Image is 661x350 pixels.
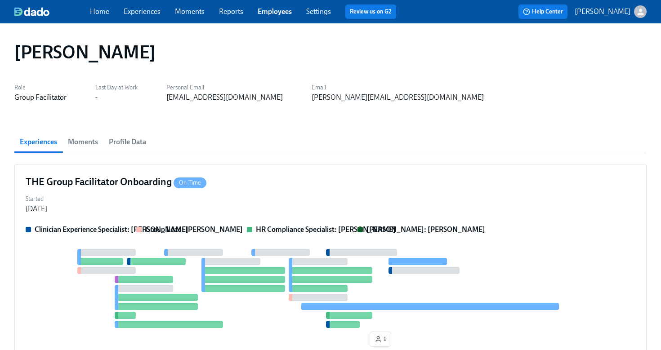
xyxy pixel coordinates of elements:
span: On Time [174,179,206,186]
strong: [PERSON_NAME]: [PERSON_NAME] [366,225,485,234]
h4: THE Group Facilitator Onboarding [26,175,206,189]
h1: [PERSON_NAME] [14,41,156,63]
div: [EMAIL_ADDRESS][DOMAIN_NAME] [166,93,283,102]
a: Home [90,7,109,16]
span: Experiences [20,136,57,148]
button: [PERSON_NAME] [575,5,647,18]
strong: Clinician Experience Specialist: [PERSON_NAME] [35,225,188,234]
a: Settings [306,7,331,16]
span: 1 [375,335,386,344]
div: [PERSON_NAME][EMAIL_ADDRESS][DOMAIN_NAME] [312,93,484,102]
label: Last Day at Work [95,83,138,93]
a: Reports [219,7,243,16]
p: [PERSON_NAME] [575,7,630,17]
a: dado [14,7,90,16]
label: Email [312,83,484,93]
div: [DATE] [26,204,47,214]
label: Started [26,194,47,204]
div: Group Facilitator [14,93,67,102]
span: Help Center [523,7,563,16]
button: Review us on G2 [345,4,396,19]
label: Role [14,83,67,93]
a: Review us on G2 [350,7,392,16]
button: Help Center [518,4,567,19]
strong: HR Compliance Specialist: [PERSON_NAME] [256,225,396,234]
strong: Group Lead: [PERSON_NAME] [145,225,243,234]
a: Employees [258,7,292,16]
a: Experiences [124,7,161,16]
img: dado [14,7,49,16]
button: 1 [370,332,391,347]
div: - [95,93,98,102]
label: Personal Email [166,83,283,93]
span: Moments [68,136,98,148]
span: Profile Data [109,136,146,148]
a: Moments [175,7,205,16]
